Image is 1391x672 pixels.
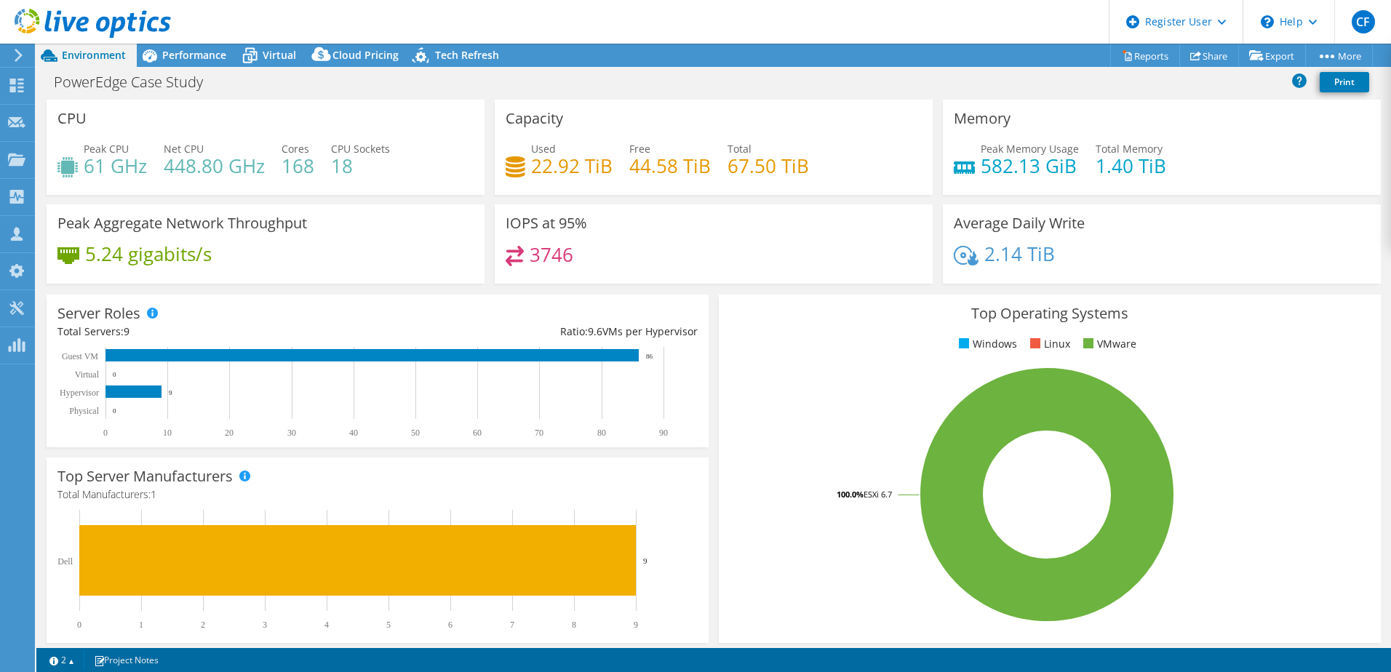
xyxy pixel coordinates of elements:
[57,487,698,503] h4: Total Manufacturers:
[225,428,234,438] text: 20
[473,428,482,438] text: 60
[324,620,329,630] text: 4
[57,468,233,484] h3: Top Server Manufacturers
[332,48,399,62] span: Cloud Pricing
[531,158,613,174] h4: 22.92 TiB
[60,388,99,398] text: Hypervisor
[588,324,602,338] span: 9.6
[506,111,563,127] h3: Capacity
[531,142,556,156] span: Used
[57,324,378,340] div: Total Servers:
[163,428,172,438] text: 10
[139,620,143,630] text: 1
[84,158,147,174] h4: 61 GHz
[1110,44,1180,67] a: Reports
[113,371,116,378] text: 0
[77,620,81,630] text: 0
[162,48,226,62] span: Performance
[530,247,573,263] h4: 3746
[282,158,314,174] h4: 168
[864,489,892,500] tspan: ESXi 6.7
[643,556,647,565] text: 9
[597,428,606,438] text: 80
[984,246,1055,262] h4: 2.14 TiB
[287,428,296,438] text: 30
[62,48,126,62] span: Environment
[39,651,84,669] a: 2
[634,620,638,630] text: 9
[435,48,499,62] span: Tech Refresh
[1352,10,1375,33] span: CF
[510,620,514,630] text: 7
[151,487,156,501] span: 1
[263,48,296,62] span: Virtual
[1080,336,1136,352] li: VMware
[113,407,116,415] text: 0
[124,324,129,338] span: 9
[572,620,576,630] text: 8
[1096,142,1163,156] span: Total Memory
[84,142,129,156] span: Peak CPU
[378,324,698,340] div: Ratio: VMs per Hypervisor
[164,142,204,156] span: Net CPU
[282,142,309,156] span: Cores
[75,369,100,380] text: Virtual
[57,215,307,231] h3: Peak Aggregate Network Throughput
[646,353,653,360] text: 86
[169,389,172,396] text: 9
[1096,158,1166,174] h4: 1.40 TiB
[386,620,391,630] text: 5
[85,246,212,262] h4: 5.24 gigabits/s
[728,158,809,174] h4: 67.50 TiB
[349,428,358,438] text: 40
[954,215,1085,231] h3: Average Daily Write
[981,158,1079,174] h4: 582.13 GiB
[629,142,650,156] span: Free
[955,336,1017,352] li: Windows
[629,158,711,174] h4: 44.58 TiB
[263,620,267,630] text: 3
[730,305,1370,321] h3: Top Operating Systems
[103,428,108,438] text: 0
[331,158,390,174] h4: 18
[448,620,453,630] text: 6
[506,215,587,231] h3: IOPS at 95%
[69,406,99,416] text: Physical
[201,620,205,630] text: 2
[837,489,864,500] tspan: 100.0%
[1238,44,1306,67] a: Export
[331,142,390,156] span: CPU Sockets
[57,111,87,127] h3: CPU
[1027,336,1070,352] li: Linux
[57,305,140,321] h3: Server Roles
[62,351,98,361] text: Guest VM
[535,428,543,438] text: 70
[659,428,668,438] text: 90
[164,158,265,174] h4: 448.80 GHz
[1261,15,1274,28] svg: \n
[954,111,1011,127] h3: Memory
[981,142,1079,156] span: Peak Memory Usage
[84,651,169,669] a: Project Notes
[1320,72,1369,92] a: Print
[728,142,752,156] span: Total
[1305,44,1373,67] a: More
[47,74,226,90] h1: PowerEdge Case Study
[57,556,73,567] text: Dell
[411,428,420,438] text: 50
[1179,44,1239,67] a: Share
